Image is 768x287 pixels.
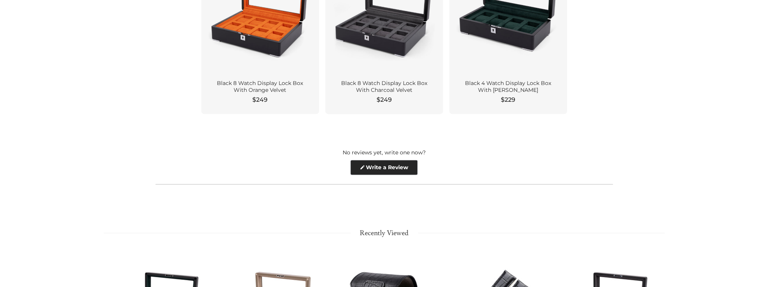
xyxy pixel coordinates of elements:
div: No reviews yet, write one now? [156,148,613,157]
div: Black 4 Watch Display Lock Box With [PERSON_NAME] [458,80,558,93]
div: Black 8 Watch Display Lock Box With Charcoal Velvet [334,80,434,93]
span: Recently Viewed [351,228,418,239]
span: $249 [252,95,268,104]
span: $229 [501,95,515,104]
span: $249 [376,95,391,104]
a: Write a Review [350,160,418,175]
div: Black 8 Watch Display Lock Box With Orange Velvet [210,80,310,93]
